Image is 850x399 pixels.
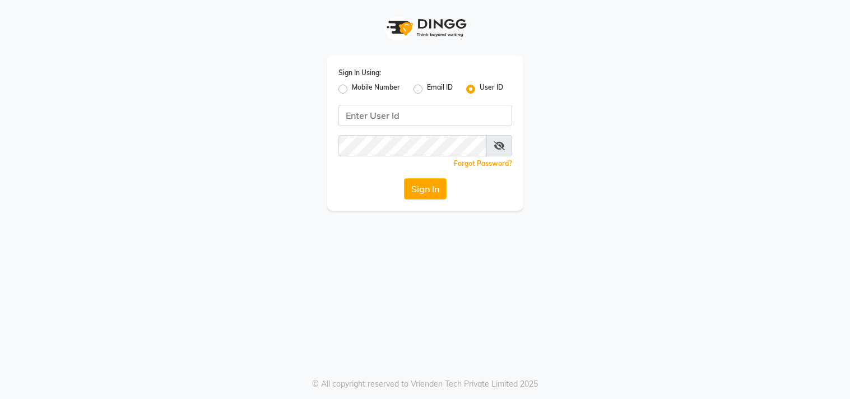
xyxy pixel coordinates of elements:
[404,178,447,199] button: Sign In
[338,68,381,78] label: Sign In Using:
[480,82,503,96] label: User ID
[338,105,512,126] input: Username
[454,159,512,168] a: Forgot Password?
[338,135,487,156] input: Username
[427,82,453,96] label: Email ID
[352,82,400,96] label: Mobile Number
[380,11,470,44] img: logo1.svg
